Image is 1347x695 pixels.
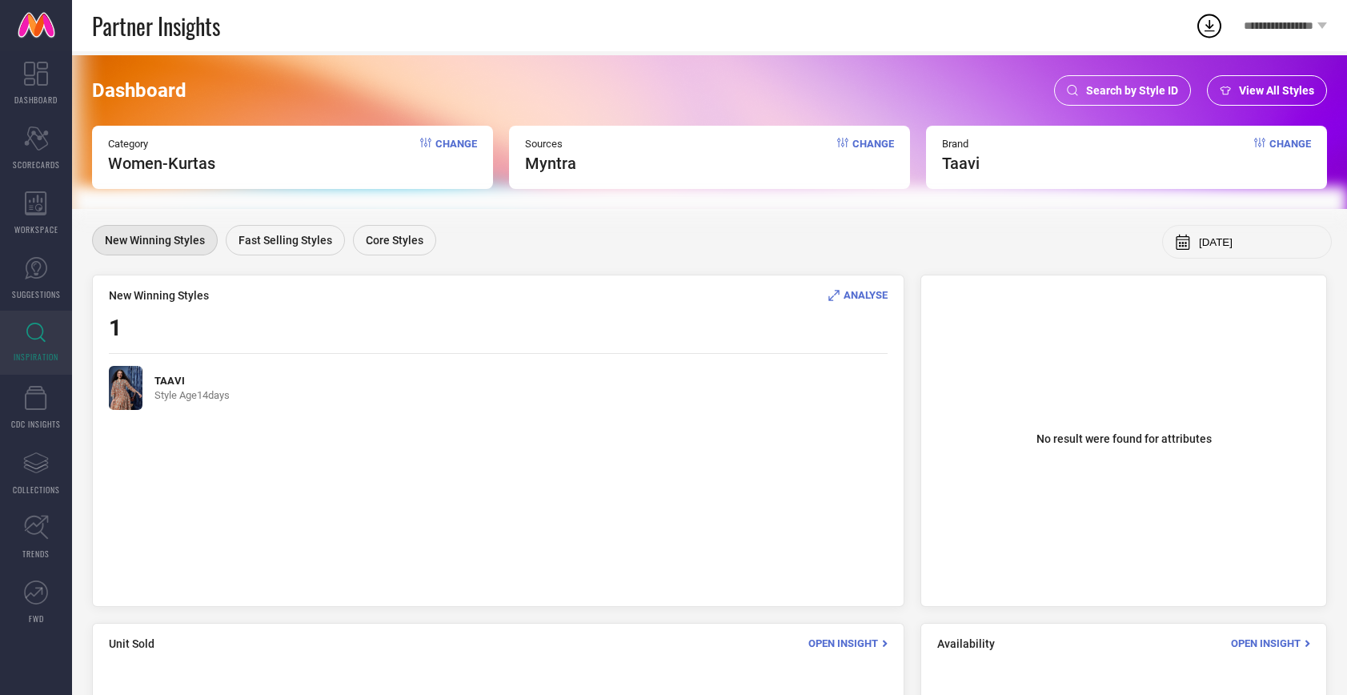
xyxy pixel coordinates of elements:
span: Change [852,138,894,173]
span: Open Insight [808,637,878,649]
input: Select month [1199,236,1319,248]
span: FWD [29,613,44,625]
span: myntra [525,154,576,173]
span: CDC INSIGHTS [11,418,61,430]
span: INSPIRATION [14,351,58,363]
span: Unit Sold [109,637,154,650]
img: 1lC02cmo_fd4ec50e04e043779ac1cecf41d06907.jpg [109,366,142,410]
span: ANALYSE [844,289,888,301]
div: Open Insight [1231,636,1310,651]
span: Category [108,138,215,150]
span: View All Styles [1239,84,1314,97]
span: Style Age 14 days [154,389,230,401]
span: WORKSPACE [14,223,58,235]
span: Partner Insights [92,10,220,42]
span: SUGGESTIONS [12,288,61,300]
span: Availability [937,637,995,650]
span: 1 [109,315,122,341]
span: New Winning Styles [109,289,209,302]
span: TAAVI [154,375,230,387]
span: COLLECTIONS [13,484,60,496]
span: Women-Kurtas [108,154,215,173]
span: No result were found for attributes [1036,432,1212,445]
span: Search by Style ID [1086,84,1178,97]
span: TRENDS [22,548,50,560]
span: New Winning Styles [105,234,205,247]
span: Change [435,138,477,173]
div: Open Insight [808,636,888,651]
span: Change [1269,138,1311,173]
span: Brand [942,138,980,150]
span: Fast Selling Styles [239,234,332,247]
span: taavi [942,154,980,173]
span: SCORECARDS [13,159,60,171]
span: Dashboard [92,79,186,102]
span: Core Styles [366,234,423,247]
span: Open Insight [1231,637,1301,649]
span: DASHBOARD [14,94,58,106]
div: Open download list [1195,11,1224,40]
div: Analyse [828,287,888,303]
span: Sources [525,138,576,150]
